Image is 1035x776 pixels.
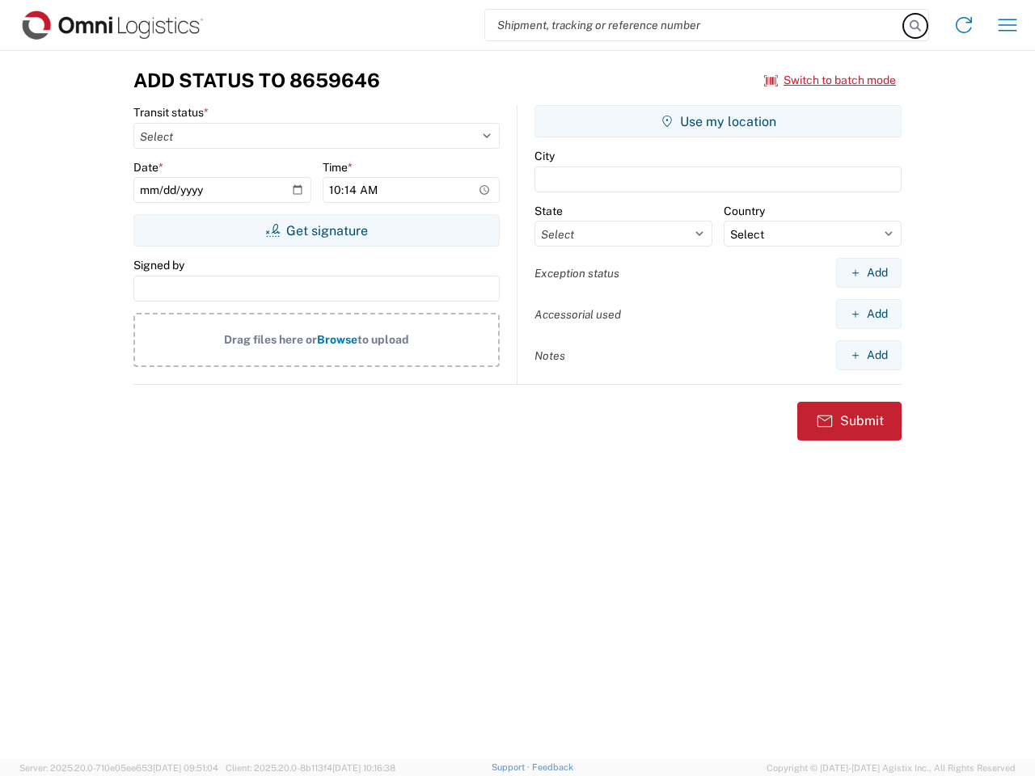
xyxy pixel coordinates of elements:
[133,214,500,247] button: Get signature
[317,333,357,346] span: Browse
[534,204,563,218] label: State
[836,258,902,288] button: Add
[532,762,573,772] a: Feedback
[226,763,395,773] span: Client: 2025.20.0-8b113f4
[534,307,621,322] label: Accessorial used
[534,348,565,363] label: Notes
[836,299,902,329] button: Add
[764,67,896,94] button: Switch to batch mode
[19,763,218,773] span: Server: 2025.20.0-710e05ee653
[797,402,902,441] button: Submit
[534,149,555,163] label: City
[492,762,532,772] a: Support
[534,105,902,137] button: Use my location
[133,105,209,120] label: Transit status
[485,10,904,40] input: Shipment, tracking or reference number
[153,763,218,773] span: [DATE] 09:51:04
[224,333,317,346] span: Drag files here or
[133,258,184,272] label: Signed by
[534,266,619,280] label: Exception status
[323,160,353,175] label: Time
[133,69,380,92] h3: Add Status to 8659646
[724,204,765,218] label: Country
[357,333,409,346] span: to upload
[767,761,1016,775] span: Copyright © [DATE]-[DATE] Agistix Inc., All Rights Reserved
[133,160,163,175] label: Date
[836,340,902,370] button: Add
[332,763,395,773] span: [DATE] 10:16:38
